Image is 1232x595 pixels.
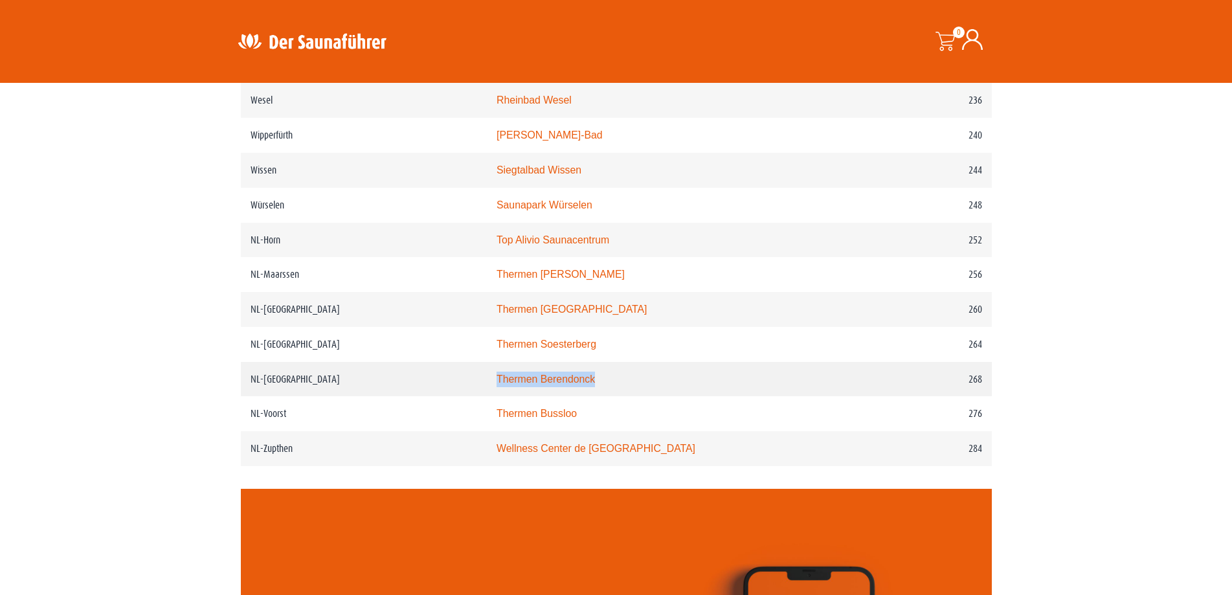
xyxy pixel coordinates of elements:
td: Wipperfürth [241,118,487,153]
td: NL-Zupthen [241,431,487,466]
a: Thermen [PERSON_NAME] [497,269,625,280]
a: Rheinbad Wesel [497,95,572,106]
a: Wellness Center de [GEOGRAPHIC_DATA] [497,443,695,454]
a: Thermen Berendonck [497,374,595,385]
td: Wesel [241,83,487,118]
td: NL-[GEOGRAPHIC_DATA] [241,292,487,327]
td: NL-Maarssen [241,257,487,292]
td: 240 [857,118,991,153]
td: Wissen [241,153,487,188]
td: 284 [857,431,991,466]
td: 248 [857,188,991,223]
td: NL-Horn [241,223,487,258]
a: Siegtalbad Wissen [497,164,581,175]
td: 268 [857,362,991,397]
a: Saunapark Würselen [497,199,592,210]
td: NL-Voorst [241,396,487,431]
a: [PERSON_NAME]-Bad [497,129,603,140]
td: 276 [857,396,991,431]
a: Thermen Bussloo [497,408,577,419]
a: Top Alivio Saunacentrum [497,234,609,245]
td: 256 [857,257,991,292]
td: 252 [857,223,991,258]
a: Thermen [GEOGRAPHIC_DATA] [497,304,647,315]
td: NL-[GEOGRAPHIC_DATA] [241,362,487,397]
a: Thermen Soesterberg [497,339,596,350]
td: 260 [857,292,991,327]
td: Würselen [241,188,487,223]
span: 0 [953,27,965,38]
td: NL-[GEOGRAPHIC_DATA] [241,327,487,362]
td: 244 [857,153,991,188]
td: 264 [857,327,991,362]
td: 236 [857,83,991,118]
